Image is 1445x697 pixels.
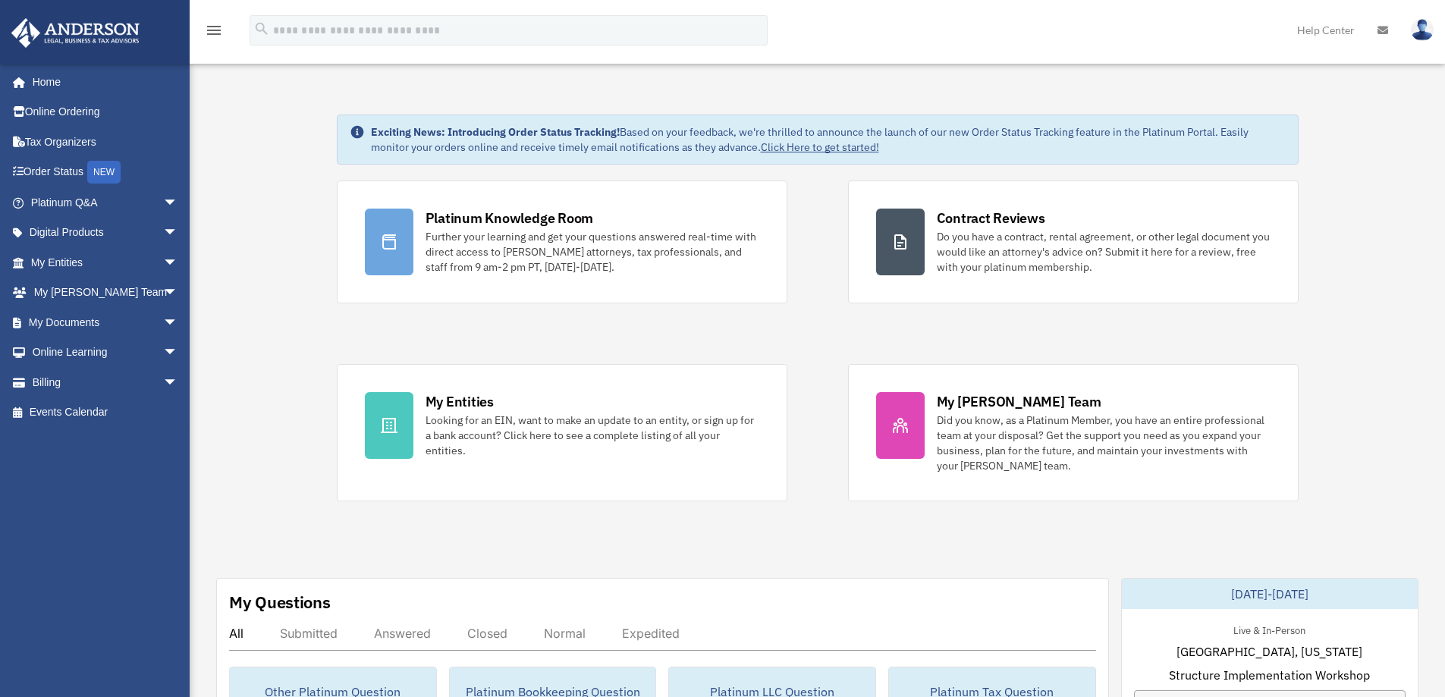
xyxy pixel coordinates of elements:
[205,21,223,39] i: menu
[11,247,201,278] a: My Entitiesarrow_drop_down
[1169,666,1370,684] span: Structure Implementation Workshop
[11,367,201,397] a: Billingarrow_drop_down
[761,140,879,154] a: Click Here to get started!
[11,218,201,248] a: Digital Productsarrow_drop_down
[467,626,507,641] div: Closed
[937,413,1271,473] div: Did you know, as a Platinum Member, you have an entire professional team at your disposal? Get th...
[11,397,201,428] a: Events Calendar
[848,181,1299,303] a: Contract Reviews Do you have a contract, rental agreement, or other legal document you would like...
[622,626,680,641] div: Expedited
[11,187,201,218] a: Platinum Q&Aarrow_drop_down
[1122,579,1418,609] div: [DATE]-[DATE]
[337,364,787,501] a: My Entities Looking for an EIN, want to make an update to an entity, or sign up for a bank accoun...
[163,247,193,278] span: arrow_drop_down
[229,591,331,614] div: My Questions
[163,307,193,338] span: arrow_drop_down
[848,364,1299,501] a: My [PERSON_NAME] Team Did you know, as a Platinum Member, you have an entire professional team at...
[426,413,759,458] div: Looking for an EIN, want to make an update to an entity, or sign up for a bank account? Click her...
[937,209,1045,228] div: Contract Reviews
[1176,642,1362,661] span: [GEOGRAPHIC_DATA], [US_STATE]
[11,338,201,368] a: Online Learningarrow_drop_down
[371,125,620,139] strong: Exciting News: Introducing Order Status Tracking!
[11,278,201,308] a: My [PERSON_NAME] Teamarrow_drop_down
[371,124,1286,155] div: Based on your feedback, we're thrilled to announce the launch of our new Order Status Tracking fe...
[374,626,431,641] div: Answered
[11,127,201,157] a: Tax Organizers
[426,229,759,275] div: Further your learning and get your questions answered real-time with direct access to [PERSON_NAM...
[7,18,144,48] img: Anderson Advisors Platinum Portal
[11,307,201,338] a: My Documentsarrow_drop_down
[337,181,787,303] a: Platinum Knowledge Room Further your learning and get your questions answered real-time with dire...
[426,209,594,228] div: Platinum Knowledge Room
[163,187,193,218] span: arrow_drop_down
[11,67,193,97] a: Home
[937,229,1271,275] div: Do you have a contract, rental agreement, or other legal document you would like an attorney's ad...
[163,367,193,398] span: arrow_drop_down
[280,626,338,641] div: Submitted
[163,218,193,249] span: arrow_drop_down
[426,392,494,411] div: My Entities
[253,20,270,37] i: search
[11,97,201,127] a: Online Ordering
[205,27,223,39] a: menu
[544,626,586,641] div: Normal
[163,338,193,369] span: arrow_drop_down
[163,278,193,309] span: arrow_drop_down
[1221,621,1318,637] div: Live & In-Person
[937,392,1101,411] div: My [PERSON_NAME] Team
[11,157,201,188] a: Order StatusNEW
[1411,19,1434,41] img: User Pic
[87,161,121,184] div: NEW
[229,626,243,641] div: All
